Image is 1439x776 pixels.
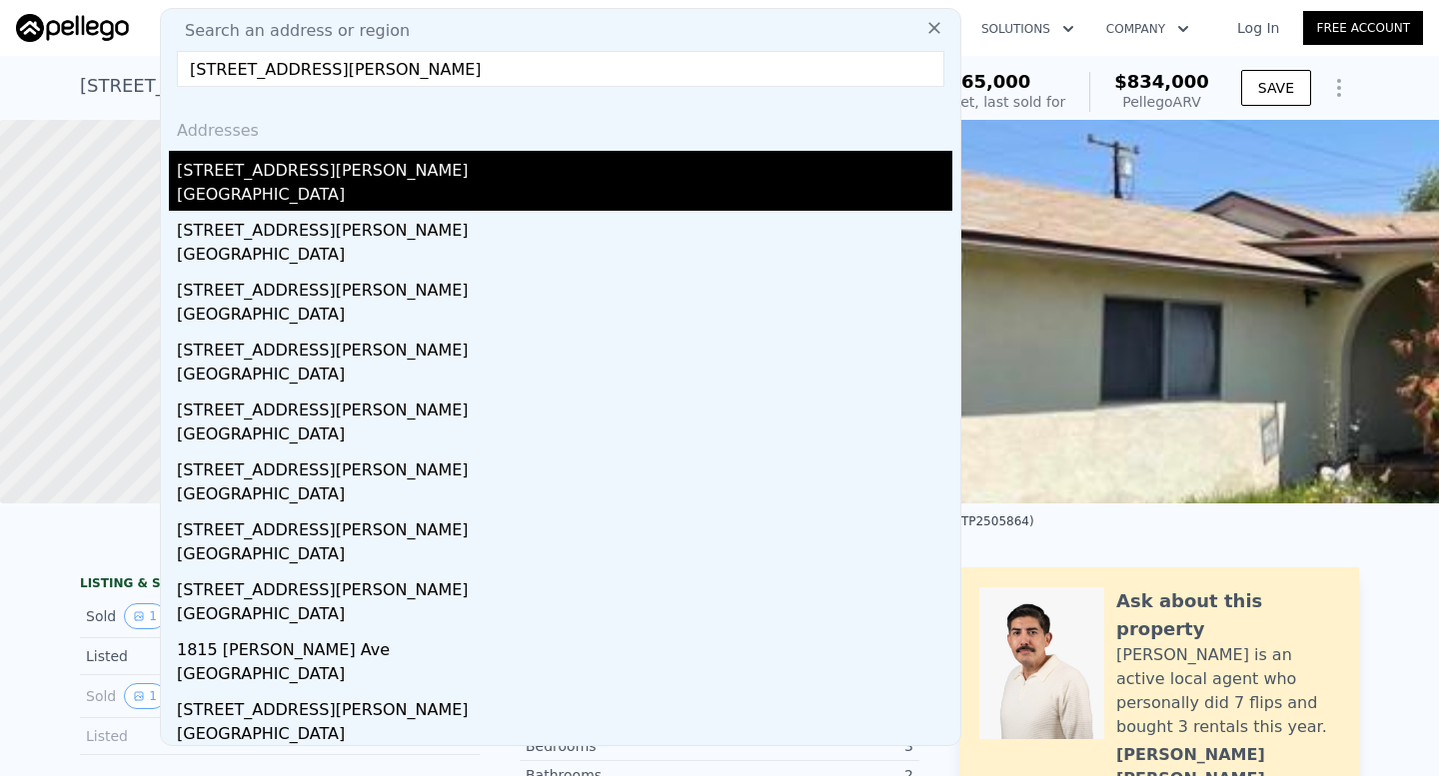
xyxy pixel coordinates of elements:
div: [GEOGRAPHIC_DATA] [177,602,952,630]
span: $834,000 [1114,71,1209,92]
div: [GEOGRAPHIC_DATA] [177,183,952,211]
button: SAVE [1241,70,1311,106]
button: View historical data [124,603,166,629]
div: Pellego ARV [1114,92,1209,112]
div: [STREET_ADDRESS][PERSON_NAME] [177,211,952,243]
div: [GEOGRAPHIC_DATA] [177,422,952,450]
div: [GEOGRAPHIC_DATA] [177,482,952,510]
div: Listed [86,646,264,666]
div: [STREET_ADDRESS][PERSON_NAME] [177,510,952,542]
div: [STREET_ADDRESS][PERSON_NAME] [177,570,952,602]
div: [STREET_ADDRESS][PERSON_NAME] [177,450,952,482]
span: Search an address or region [169,19,410,43]
div: 1815 [PERSON_NAME] Ave [177,630,952,662]
div: Addresses [169,103,952,151]
div: 3 [719,736,913,756]
div: [STREET_ADDRESS][PERSON_NAME] [177,271,952,303]
input: Enter an address, city, region, neighborhood or zip code [177,51,944,87]
button: Company [1090,11,1205,47]
div: LISTING & SALE HISTORY [80,575,480,595]
a: Free Account [1303,11,1423,45]
img: Pellego [16,14,129,42]
div: Sold [86,603,264,629]
div: [GEOGRAPHIC_DATA] [177,363,952,390]
div: Listed [86,726,264,746]
div: [GEOGRAPHIC_DATA] [177,542,952,570]
a: Log In [1213,18,1303,38]
div: [GEOGRAPHIC_DATA] [177,662,952,690]
div: [PERSON_NAME] is an active local agent who personally did 7 flips and bought 3 rentals this year. [1116,643,1339,739]
button: Solutions [965,11,1090,47]
div: [STREET_ADDRESS][PERSON_NAME] [177,331,952,363]
div: [GEOGRAPHIC_DATA] [177,722,952,750]
div: [STREET_ADDRESS][PERSON_NAME] [177,690,952,722]
button: View historical data [124,683,166,709]
div: Off Market, last sold for [901,92,1065,112]
span: $565,000 [936,71,1031,92]
div: [STREET_ADDRESS][PERSON_NAME] [177,390,952,422]
div: [STREET_ADDRESS][PERSON_NAME] [177,151,952,183]
button: Show Options [1319,68,1359,108]
div: Bedrooms [526,736,719,756]
div: Sold [86,683,264,709]
div: Ask about this property [1116,587,1339,643]
div: [GEOGRAPHIC_DATA] [177,303,952,331]
div: [GEOGRAPHIC_DATA] [177,243,952,271]
div: [STREET_ADDRESS][PERSON_NAME] , La [PERSON_NAME] , CA 91744 [80,72,695,100]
